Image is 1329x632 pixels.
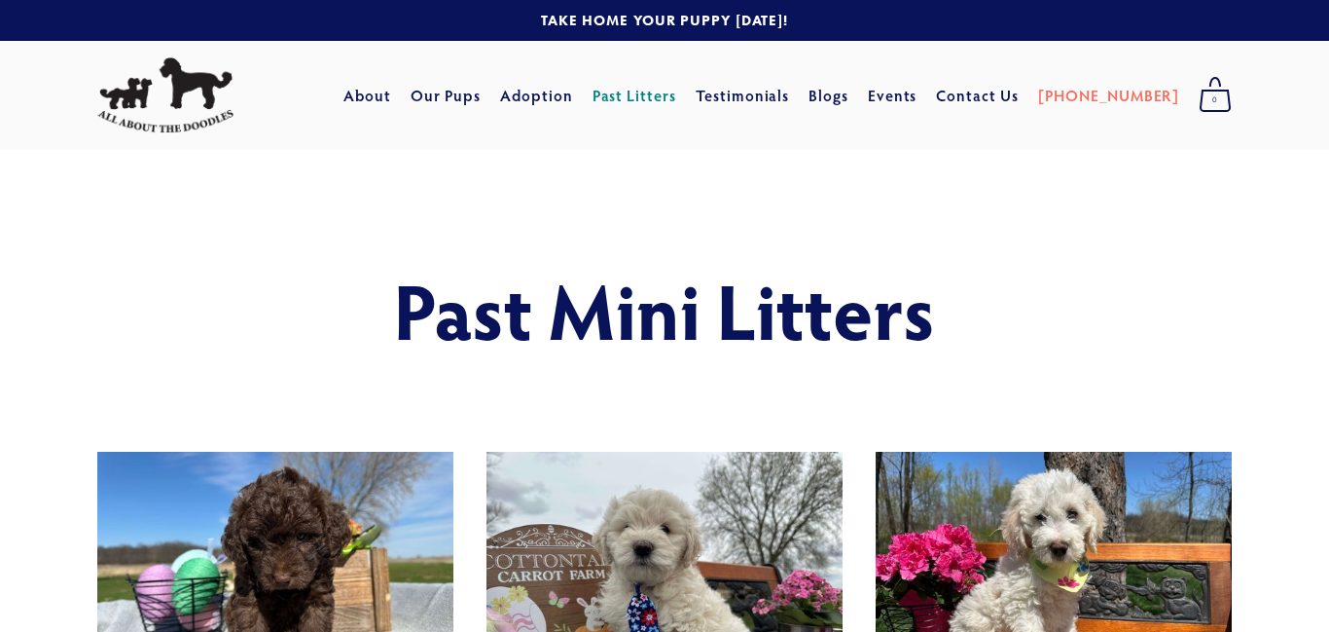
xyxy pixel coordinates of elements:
a: Testimonials [696,78,790,113]
a: Blogs [808,78,848,113]
img: All About The Doodles [97,57,233,133]
h1: Past Mini Litters [195,267,1134,353]
a: Contact Us [936,78,1019,113]
span: 0 [1199,88,1232,113]
a: Events [868,78,917,113]
a: About [343,78,391,113]
a: Adoption [500,78,573,113]
a: Our Pups [411,78,482,113]
a: [PHONE_NUMBER] [1038,78,1179,113]
a: Past Litters [593,85,677,105]
a: 0 items in cart [1189,71,1241,120]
